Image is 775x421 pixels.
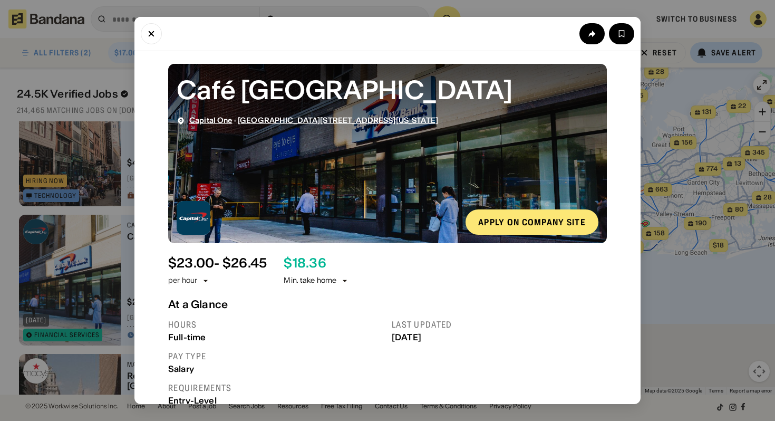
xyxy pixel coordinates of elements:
[168,275,197,286] div: per hour
[168,364,383,374] div: Salary
[189,116,438,125] div: ·
[284,256,326,271] div: $ 18.36
[168,382,383,394] div: Requirements
[168,351,383,362] div: Pay type
[168,256,267,271] div: $ 23.00 - $26.45
[168,396,383,406] div: Entry-Level
[177,201,210,235] img: Capital One logo
[141,23,162,44] button: Close
[189,116,232,125] span: Capital One
[284,275,349,286] div: Min. take home
[392,319,607,330] div: Last updated
[168,332,383,342] div: Full-time
[168,319,383,330] div: Hours
[238,116,438,125] span: [GEOGRAPHIC_DATA][STREET_ADDRESS][US_STATE]
[392,332,607,342] div: [DATE]
[478,218,586,226] div: Apply on company site
[168,298,607,311] div: At a Glance
[177,72,598,108] div: Café Ambassador- State Street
